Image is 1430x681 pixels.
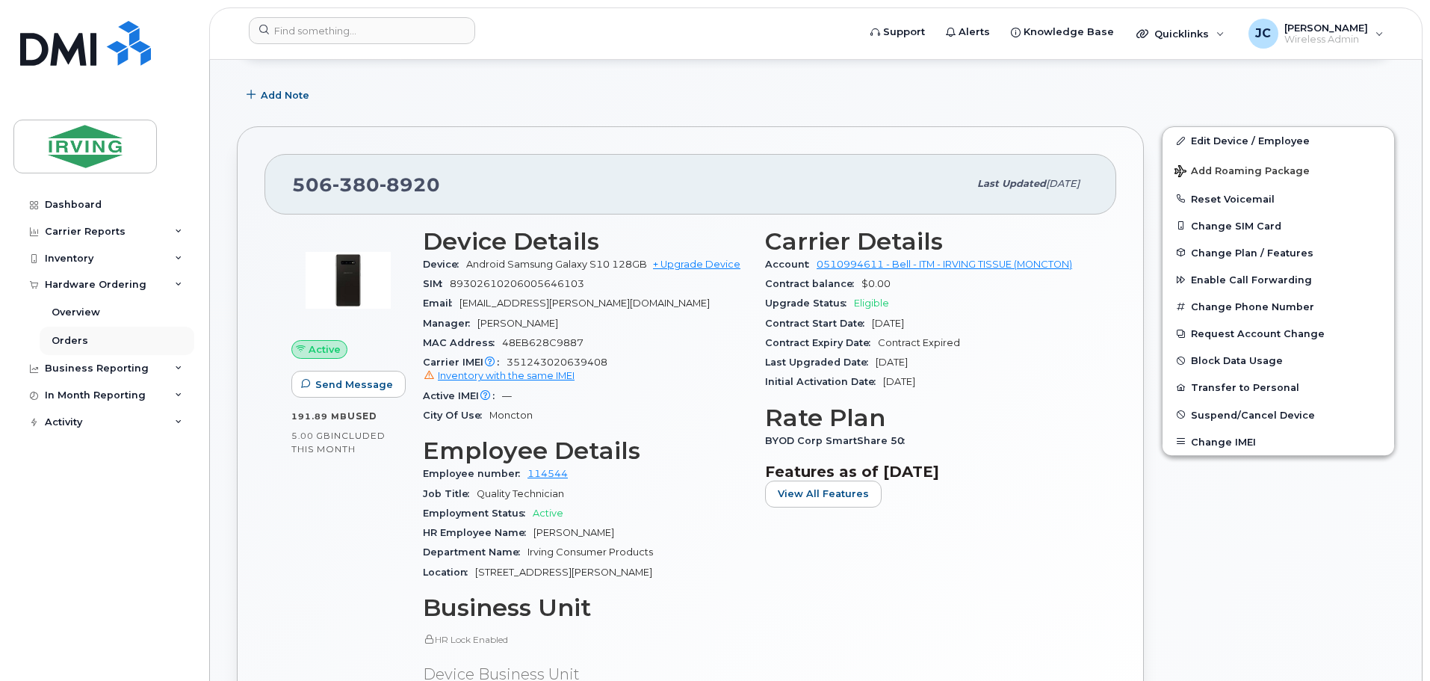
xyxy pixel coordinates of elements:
span: 351243020639408 [423,357,747,383]
span: Inventory with the same IMEI [438,370,575,381]
h3: Employee Details [423,437,747,464]
a: 0510994611 - Bell - ITM - IRVING TISSUE (MONCTON) [817,259,1072,270]
span: Contract Expiry Date [765,337,878,348]
button: Change SIM Card [1163,212,1394,239]
span: Active [533,508,563,519]
button: Add Roaming Package [1163,155,1394,185]
button: Request Account Change [1163,320,1394,347]
span: Employment Status [423,508,533,519]
span: Upgrade Status [765,298,854,309]
button: Add Note [237,81,322,108]
span: Carrier IMEI [423,357,507,368]
span: Contract balance [765,278,861,289]
span: Department Name [423,546,527,558]
button: Send Message [291,371,406,398]
img: image20231002-3703462-dkhqql.jpeg [303,235,393,325]
span: [PERSON_NAME] [477,318,558,329]
span: Manager [423,318,477,329]
span: Email [423,298,459,309]
a: Knowledge Base [1000,17,1124,47]
span: Active [309,342,341,357]
span: 380 [332,173,380,196]
span: 89302610206005646103 [450,278,584,289]
span: Active IMEI [423,390,502,401]
button: Change Plan / Features [1163,239,1394,266]
span: Support [883,25,925,40]
button: Block Data Usage [1163,347,1394,374]
a: Support [860,17,935,47]
span: BYOD Corp SmartShare 50 [765,435,912,446]
a: + Upgrade Device [653,259,740,270]
button: Reset Voicemail [1163,185,1394,212]
button: Transfer to Personal [1163,374,1394,401]
span: included this month [291,430,386,454]
span: Eligible [854,298,889,309]
button: Change IMEI [1163,428,1394,455]
a: Inventory with the same IMEI [423,370,575,381]
span: Job Title [423,488,477,499]
span: Wireless Admin [1284,34,1368,46]
span: Quality Technician [477,488,564,499]
span: Location [423,567,475,578]
span: Send Message [315,378,393,392]
h3: Rate Plan [765,404,1089,431]
button: Enable Call Forwarding [1163,266,1394,293]
div: John Cameron [1238,19,1394,49]
span: City Of Use [423,410,489,421]
span: Last Upgraded Date [765,357,876,368]
span: 8920 [380,173,440,196]
span: MAC Address [423,337,502,348]
span: Contract Expired [878,337,960,348]
span: [DATE] [876,357,908,368]
p: HR Lock Enabled [423,633,747,646]
span: [DATE] [872,318,904,329]
span: Quicklinks [1154,28,1209,40]
span: $0.00 [861,278,891,289]
span: Add Note [261,88,309,102]
span: [STREET_ADDRESS][PERSON_NAME] [475,567,652,578]
span: Alerts [959,25,990,40]
button: Change Phone Number [1163,293,1394,320]
span: Knowledge Base [1024,25,1114,40]
span: 506 [292,173,440,196]
span: Initial Activation Date [765,376,883,387]
span: 191.89 MB [291,411,347,422]
span: — [502,390,512,401]
span: Account [765,259,817,270]
h3: Business Unit [423,594,747,621]
span: [EMAIL_ADDRESS][PERSON_NAME][DOMAIN_NAME] [459,298,710,309]
a: Alerts [935,17,1000,47]
span: Irving Consumer Products [527,546,653,558]
span: Employee number [423,468,527,479]
span: Contract Start Date [765,318,872,329]
span: [PERSON_NAME] [533,527,614,538]
span: Android Samsung Galaxy S10 128GB [466,259,647,270]
span: Enable Call Forwarding [1191,274,1312,286]
span: [DATE] [1046,178,1080,189]
h3: Features as of [DATE] [765,463,1089,481]
button: Suspend/Cancel Device [1163,401,1394,428]
span: Moncton [489,410,533,421]
span: HR Employee Name [423,527,533,538]
span: Change Plan / Features [1191,247,1313,258]
button: View All Features [765,481,882,508]
span: 48EB628C9887 [502,337,584,348]
span: Suspend/Cancel Device [1191,409,1315,420]
span: Device [423,259,466,270]
h3: Device Details [423,228,747,255]
span: Add Roaming Package [1174,165,1310,179]
span: SIM [423,278,450,289]
span: [DATE] [883,376,915,387]
h3: Carrier Details [765,228,1089,255]
a: Edit Device / Employee [1163,127,1394,154]
a: 114544 [527,468,568,479]
input: Find something... [249,17,475,44]
span: Last updated [977,178,1046,189]
span: 5.00 GB [291,431,331,441]
div: Quicklinks [1126,19,1235,49]
span: JC [1255,25,1271,43]
span: View All Features [778,487,869,501]
span: used [347,410,377,422]
span: [PERSON_NAME] [1284,22,1368,34]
